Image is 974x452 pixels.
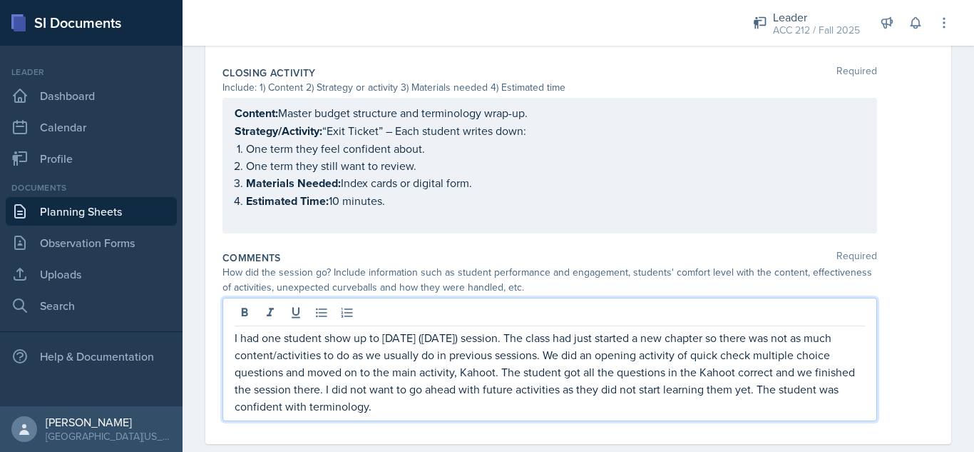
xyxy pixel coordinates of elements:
div: Leader [773,9,860,26]
p: One term they still want to review. [246,157,865,174]
span: Required [836,66,877,80]
a: Calendar [6,113,177,141]
p: “Exit Ticket” – Each student writes down: [235,122,865,140]
div: Help & Documentation [6,342,177,371]
div: [PERSON_NAME] [46,415,171,429]
label: Closing Activity [222,66,316,80]
strong: Estimated Time: [246,193,329,209]
label: Comments [222,251,281,265]
a: Planning Sheets [6,197,177,226]
a: Dashboard [6,81,177,110]
div: Documents [6,181,177,194]
a: Profile [6,144,177,173]
p: I had one student show up to [DATE] ([DATE]) session. The class had just started a new chapter so... [235,329,865,415]
p: Master budget structure and terminology wrap-up. [235,104,865,122]
strong: Materials Needed: [246,175,341,191]
strong: Content: [235,105,278,121]
a: Observation Forms [6,228,177,257]
div: How did the session go? Include information such as student performance and engagement, students'... [222,265,877,295]
span: Required [836,251,877,265]
p: 10 minutes. [246,192,865,210]
div: ACC 212 / Fall 2025 [773,23,860,38]
div: [GEOGRAPHIC_DATA][US_STATE] in [GEOGRAPHIC_DATA] [46,429,171,443]
a: Uploads [6,260,177,288]
div: Leader [6,66,177,79]
div: Include: 1) Content 2) Strategy or activity 3) Materials needed 4) Estimated time [222,80,877,95]
p: One term they feel confident about. [246,140,865,157]
strong: Strategy/Activity: [235,123,322,139]
p: Index cards or digital form. [246,174,865,192]
a: Search [6,291,177,320]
